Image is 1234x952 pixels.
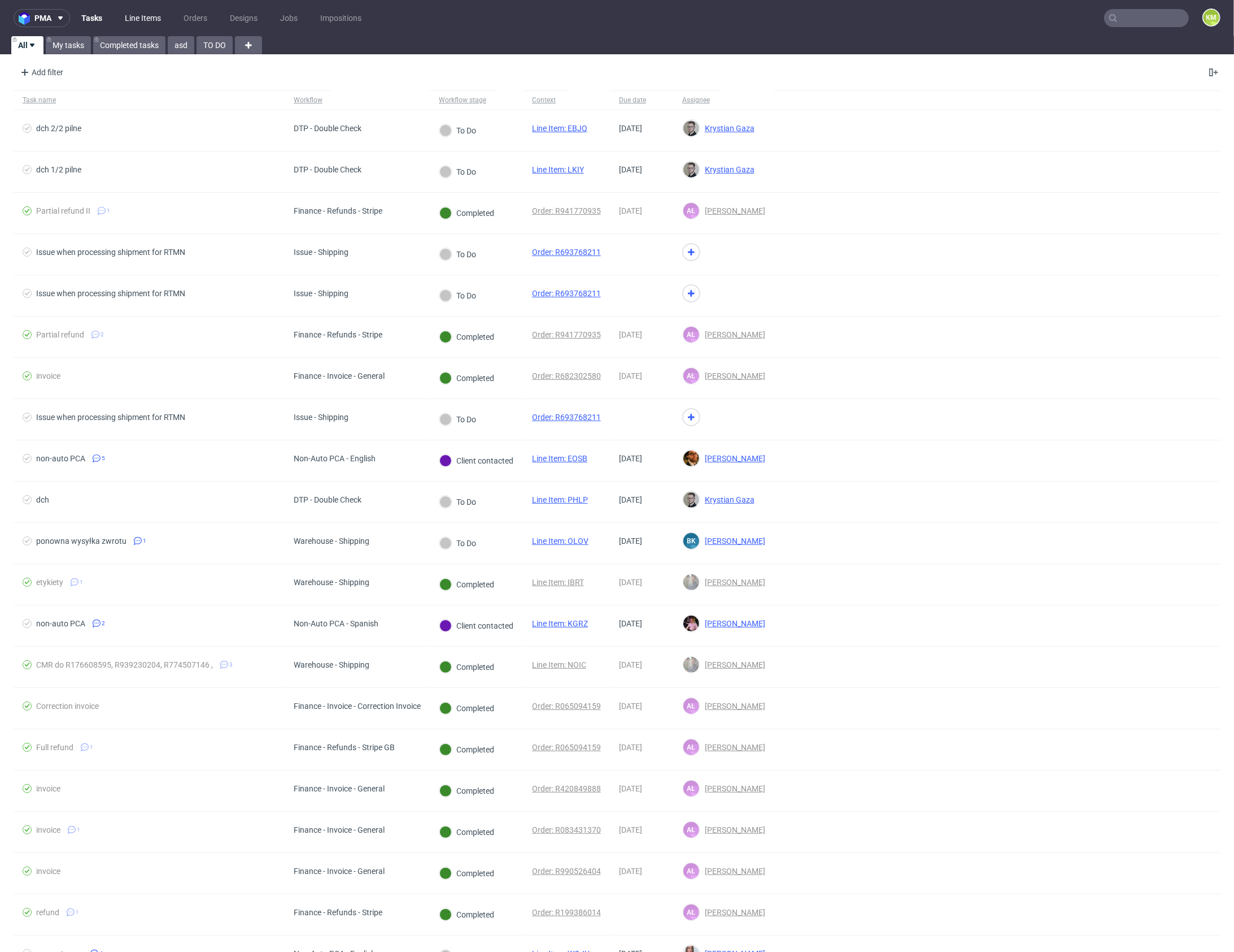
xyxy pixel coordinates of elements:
[439,661,494,673] div: Completed
[273,9,304,27] a: Jobs
[619,743,642,752] span: [DATE]
[700,619,765,628] span: [PERSON_NAME]
[294,743,395,752] div: Finance - Refunds - Stripe GB
[36,660,213,669] div: CMR do R176608595, R939230204, R774507146 ,
[439,537,476,549] div: To Do
[197,36,233,54] a: TO DO
[532,495,588,504] a: Line Item: PHLP
[532,248,601,257] a: Order: R693768211
[683,905,699,920] figcaption: AŁ
[294,619,378,628] div: Non-Auto PCA - Spanish
[36,371,60,380] div: invoice
[36,908,59,917] div: refund
[36,289,185,298] div: Issue when processing shipment for RTMN
[532,867,601,876] a: Order: R990526404
[439,496,476,508] div: To Do
[439,331,494,343] div: Completed
[439,166,476,178] div: To Do
[532,619,588,628] a: Line Item: KGRZ
[700,495,755,504] span: Krystian Gaza
[36,619,85,628] div: non-auto PCA
[532,908,601,917] a: Order: R199386014
[439,785,494,797] div: Completed
[532,825,601,834] a: Order: R083431370
[23,96,276,105] span: Task name
[532,165,584,174] a: Line Item: LKIY
[700,660,765,669] span: [PERSON_NAME]
[619,578,642,587] span: [DATE]
[439,124,476,137] div: To Do
[439,620,513,632] div: Client contacted
[36,206,90,215] div: Partial refund II
[14,9,70,27] button: pma
[619,454,642,463] span: [DATE]
[77,825,80,834] span: 1
[36,495,49,504] div: dch
[619,165,642,174] span: [DATE]
[294,660,369,669] div: Warehouse - Shipping
[229,660,233,669] span: 3
[36,124,81,133] div: dch 2/2 pilne
[683,492,699,508] img: Krystian Gaza
[532,743,601,752] a: Order: R065094159
[700,702,765,711] span: [PERSON_NAME]
[683,574,699,590] img: Maciej Sobola
[36,867,60,876] div: invoice
[34,14,51,22] span: pma
[532,96,559,105] div: Context
[90,743,93,752] span: 1
[294,825,385,834] div: Finance - Invoice - General
[294,289,348,298] div: Issue - Shipping
[619,495,642,504] span: [DATE]
[36,454,85,463] div: non-auto PCA
[177,9,214,27] a: Orders
[36,248,185,257] div: Issue when processing shipment for RTMN
[439,372,494,384] div: Completed
[683,698,699,714] figcaption: AŁ
[683,739,699,755] figcaption: AŁ
[683,822,699,838] figcaption: AŁ
[532,371,601,380] a: Order: R682302580
[439,289,476,302] div: To Do
[619,536,642,546] span: [DATE]
[700,206,765,215] span: [PERSON_NAME]
[80,578,83,587] span: 1
[16,63,66,81] div: Add filter
[36,165,81,174] div: dch 1/2 pilne
[619,96,664,105] span: Due date
[93,36,165,54] a: Completed tasks
[107,206,110,215] span: 1
[532,536,588,546] a: Line Item: OLOV
[683,451,699,466] img: Matteo Corsico
[439,248,476,261] div: To Do
[683,203,699,219] figcaption: AŁ
[700,124,755,133] span: Krystian Gaza
[532,330,601,339] a: Order: R941770935
[619,702,642,711] span: [DATE]
[700,454,765,463] span: [PERSON_NAME]
[439,578,494,591] div: Completed
[36,825,60,834] div: invoice
[294,454,376,463] div: Non-Auto PCA - English
[118,9,168,27] a: Line Items
[36,536,127,546] div: ponowna wysyłka zwrotu
[683,863,699,879] figcaption: AŁ
[439,96,486,105] div: Workflow stage
[683,616,699,631] img: Aleks Ziemkowski
[36,578,63,587] div: etykiety
[700,578,765,587] span: [PERSON_NAME]
[683,120,699,136] img: Krystian Gaza
[439,455,513,467] div: Client contacted
[700,165,755,174] span: Krystian Gaza
[700,536,765,546] span: [PERSON_NAME]
[683,162,699,178] img: Krystian Gaza
[294,578,369,587] div: Warehouse - Shipping
[36,330,84,339] div: Partial refund
[619,206,642,215] span: [DATE]
[75,9,109,27] a: Tasks
[294,165,361,174] div: DTP - Double Check
[683,657,699,673] img: Maciej Sobola
[439,413,476,426] div: To Do
[619,660,642,669] span: [DATE]
[294,248,348,257] div: Issue - Shipping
